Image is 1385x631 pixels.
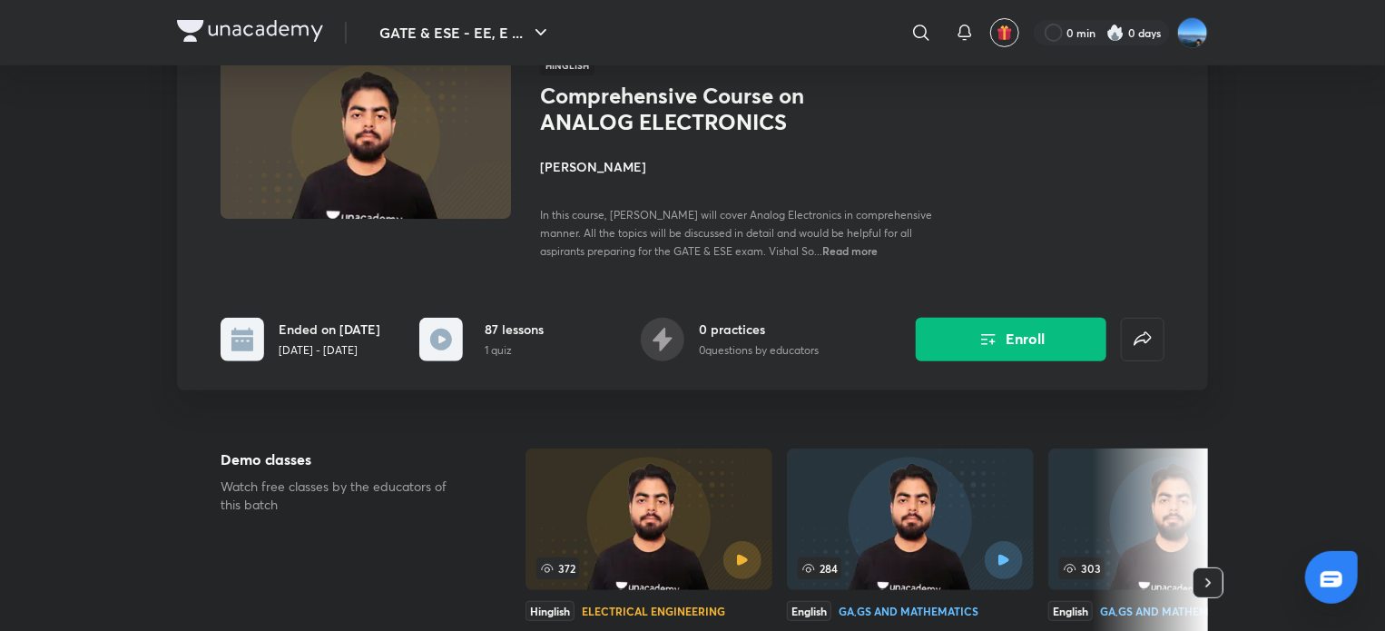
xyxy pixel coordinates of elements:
span: Hinglish [540,55,594,75]
img: avatar [997,25,1013,41]
p: [DATE] - [DATE] [279,342,380,359]
a: Company Logo [177,20,323,46]
div: Hinglish [526,601,575,621]
button: false [1121,318,1164,361]
span: In this course, [PERSON_NAME] will cover Analog Electronics in comprehensive manner. All the topi... [540,208,932,258]
span: 303 [1059,557,1105,579]
h4: [PERSON_NAME] [540,157,947,176]
div: GA,GS and Mathematics [839,606,978,616]
h5: Demo classes [221,449,467,470]
img: Thumbnail [218,54,514,221]
span: 372 [536,557,579,579]
span: Read more [822,243,878,258]
p: 0 questions by educators [699,342,819,359]
button: GATE & ESE - EE, E ... [368,15,563,51]
div: English [1048,601,1093,621]
img: Sanjay Kalita [1177,17,1208,48]
p: Watch free classes by the educators of this batch [221,478,467,514]
h6: Ended on [DATE] [279,320,380,339]
h6: 87 lessons [485,320,544,339]
h6: 0 practices [699,320,819,339]
div: Electrical Engineering [582,606,725,616]
button: Enroll [916,318,1106,361]
h1: Comprehensive Course on ANALOG ELECTRONICS [540,83,837,135]
button: avatar [990,18,1019,47]
span: 284 [798,557,841,579]
img: streak [1106,24,1125,42]
div: English [787,601,831,621]
p: 1 quiz [485,342,544,359]
img: Company Logo [177,20,323,42]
